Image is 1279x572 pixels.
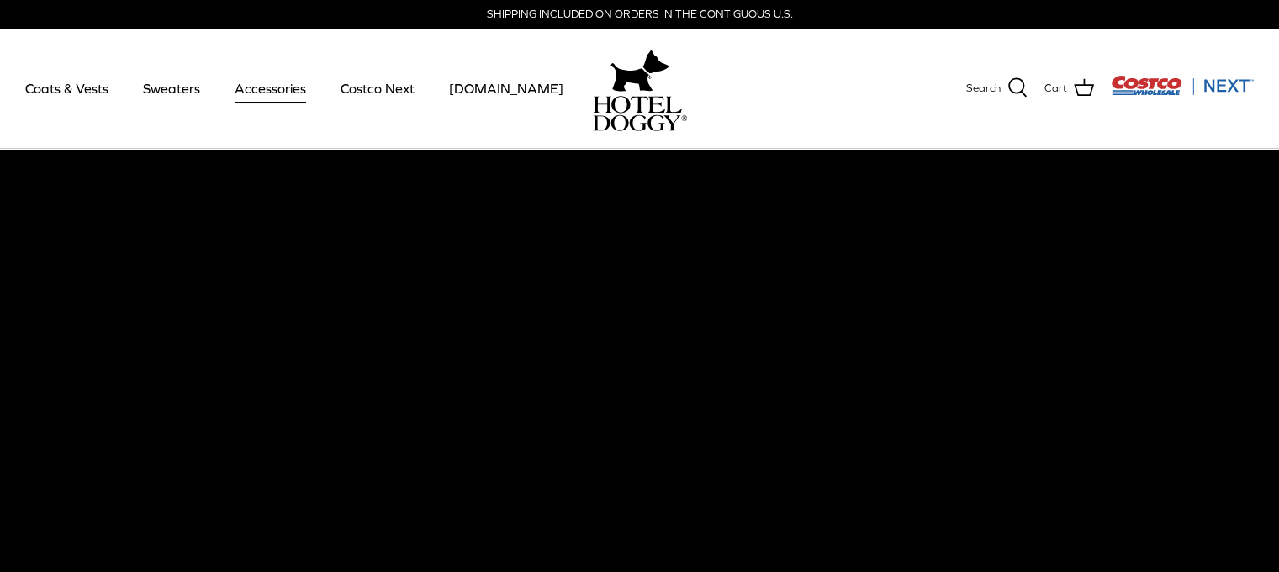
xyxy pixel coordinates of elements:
[325,60,430,117] a: Costco Next
[1044,77,1094,99] a: Cart
[593,96,687,131] img: hoteldoggycom
[966,77,1028,99] a: Search
[10,60,124,117] a: Coats & Vests
[128,60,215,117] a: Sweaters
[434,60,579,117] a: [DOMAIN_NAME]
[1111,75,1254,96] img: Costco Next
[219,60,321,117] a: Accessories
[593,45,687,131] a: hoteldoggy.com hoteldoggycom
[1111,86,1254,98] a: Visit Costco Next
[1044,80,1067,98] span: Cart
[966,80,1001,98] span: Search
[610,45,669,96] img: hoteldoggy.com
